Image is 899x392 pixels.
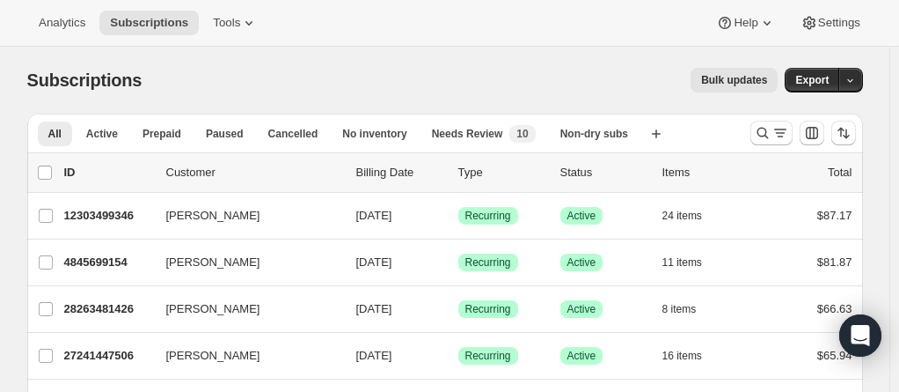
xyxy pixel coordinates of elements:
[465,255,511,270] span: Recurring
[567,302,596,316] span: Active
[662,344,721,368] button: 16 items
[800,121,824,145] button: Customize table column order and visibility
[156,202,332,230] button: [PERSON_NAME]
[64,207,152,225] p: 12303499346
[465,302,511,316] span: Recurring
[64,347,152,365] p: 27241447506
[831,121,856,145] button: Sort the results
[662,302,697,316] span: 8 items
[465,209,511,223] span: Recurring
[342,127,406,141] span: No inventory
[785,68,839,92] button: Export
[64,250,852,275] div: 4845699154[PERSON_NAME][DATE]SuccessRecurringSuccessActive11 items$81.87
[567,255,596,270] span: Active
[64,344,852,368] div: 27241447506[PERSON_NAME][DATE]SuccessRecurringSuccessActive16 items$65.94
[166,164,342,181] p: Customer
[734,16,757,30] span: Help
[27,70,143,90] span: Subscriptions
[166,254,260,271] span: [PERSON_NAME]
[110,16,188,30] span: Subscriptions
[662,250,721,275] button: 11 items
[28,11,96,35] button: Analytics
[64,297,852,322] div: 28263481426[PERSON_NAME][DATE]SuccessRecurringSuccessActive8 items$66.63
[156,295,332,323] button: [PERSON_NAME]
[662,164,750,181] div: Items
[662,297,716,322] button: 8 items
[156,248,332,277] button: [PERSON_NAME]
[39,16,85,30] span: Analytics
[705,11,786,35] button: Help
[701,73,767,87] span: Bulk updates
[356,209,392,222] span: [DATE]
[64,164,152,181] p: ID
[99,11,199,35] button: Subscriptions
[166,347,260,365] span: [PERSON_NAME]
[268,127,318,141] span: Cancelled
[64,300,152,318] p: 28263481426
[818,16,860,30] span: Settings
[64,164,852,181] div: IDCustomerBilling DateTypeStatusItemsTotal
[516,127,528,141] span: 10
[662,209,702,223] span: 24 items
[64,254,152,271] p: 4845699154
[691,68,778,92] button: Bulk updates
[662,255,702,270] span: 11 items
[465,349,511,363] span: Recurring
[790,11,871,35] button: Settings
[356,255,392,269] span: [DATE]
[86,127,118,141] span: Active
[567,209,596,223] span: Active
[839,314,881,357] div: Open Intercom Messenger
[432,127,503,141] span: Needs Review
[356,164,444,181] p: Billing Date
[560,127,628,141] span: Non-dry subs
[817,302,852,315] span: $66.63
[166,300,260,318] span: [PERSON_NAME]
[662,203,721,228] button: 24 items
[817,209,852,222] span: $87.17
[458,164,546,181] div: Type
[828,164,851,181] p: Total
[213,16,240,30] span: Tools
[795,73,829,87] span: Export
[817,255,852,269] span: $81.87
[202,11,268,35] button: Tools
[143,127,181,141] span: Prepaid
[642,122,670,146] button: Create new view
[156,342,332,370] button: [PERSON_NAME]
[567,349,596,363] span: Active
[750,121,793,145] button: Search and filter results
[48,127,62,141] span: All
[356,302,392,315] span: [DATE]
[356,349,392,362] span: [DATE]
[560,164,648,181] p: Status
[206,127,244,141] span: Paused
[64,203,852,228] div: 12303499346[PERSON_NAME][DATE]SuccessRecurringSuccessActive24 items$87.17
[166,207,260,225] span: [PERSON_NAME]
[817,349,852,362] span: $65.94
[662,349,702,363] span: 16 items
